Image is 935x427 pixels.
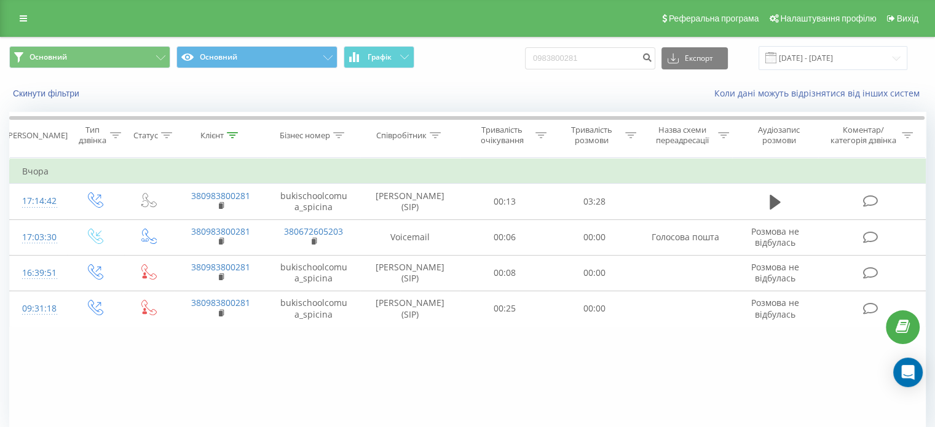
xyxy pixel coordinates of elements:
[460,184,550,219] td: 00:13
[550,291,639,326] td: 00:00
[376,130,427,141] div: Співробітник
[200,130,224,141] div: Клієнт
[191,190,250,202] a: 380983800281
[22,225,55,249] div: 17:03:30
[460,291,550,326] td: 00:25
[780,14,876,23] span: Налаштування профілю
[360,291,460,326] td: [PERSON_NAME] (SIP)
[751,225,799,248] span: Розмова не відбулась
[669,14,759,23] span: Реферальна програма
[639,219,732,255] td: Голосова пошта
[10,159,926,184] td: Вчора
[284,225,343,237] a: 380672605203
[743,125,815,146] div: Аудіозапис розмови
[280,130,330,141] div: Бізнес номер
[360,184,460,219] td: [PERSON_NAME] (SIP)
[471,125,533,146] div: Тривалість очікування
[344,46,414,68] button: Графік
[22,261,55,285] div: 16:39:51
[460,219,550,255] td: 00:06
[550,184,639,219] td: 03:28
[133,130,158,141] div: Статус
[22,297,55,321] div: 09:31:18
[460,255,550,291] td: 00:08
[525,47,655,69] input: Пошук за номером
[9,46,170,68] button: Основний
[267,291,360,326] td: bukischoolcomua_spicina
[714,87,926,99] a: Коли дані можуть відрізнятися вiд інших систем
[9,88,85,99] button: Скинути фільтри
[22,189,55,213] div: 17:14:42
[191,297,250,308] a: 380983800281
[561,125,622,146] div: Тривалість розмови
[897,14,918,23] span: Вихід
[550,255,639,291] td: 00:00
[751,261,799,284] span: Розмова не відбулась
[267,184,360,219] td: bukischoolcomua_spicina
[661,47,728,69] button: Експорт
[30,52,67,62] span: Основний
[650,125,715,146] div: Назва схеми переадресації
[751,297,799,319] span: Розмова не відбулась
[267,255,360,291] td: bukischoolcomua_spicina
[360,255,460,291] td: [PERSON_NAME] (SIP)
[550,219,639,255] td: 00:00
[893,358,923,387] div: Open Intercom Messenger
[77,125,106,146] div: Тип дзвінка
[6,130,68,141] div: [PERSON_NAME]
[191,261,250,273] a: 380983800281
[360,219,460,255] td: Voicemail
[191,225,250,237] a: 380983800281
[176,46,337,68] button: Основний
[827,125,899,146] div: Коментар/категорія дзвінка
[368,53,392,61] span: Графік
